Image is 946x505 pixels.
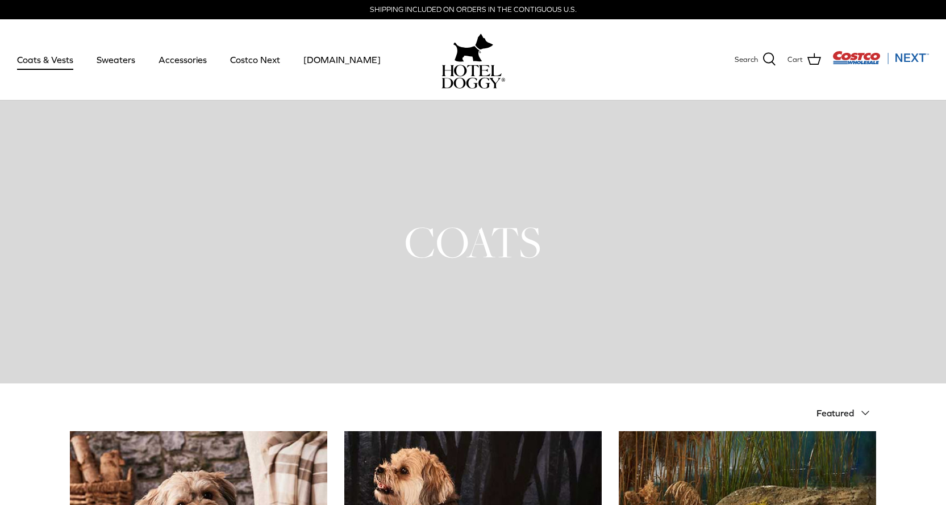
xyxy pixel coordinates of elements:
[832,51,929,65] img: Costco Next
[70,214,877,270] h1: COATS
[441,65,505,89] img: hoteldoggycom
[832,58,929,66] a: Visit Costco Next
[86,40,145,79] a: Sweaters
[816,400,877,425] button: Featured
[735,52,776,67] a: Search
[453,31,493,65] img: hoteldoggy.com
[293,40,391,79] a: [DOMAIN_NAME]
[787,52,821,67] a: Cart
[7,40,84,79] a: Coats & Vests
[735,54,758,66] span: Search
[441,31,505,89] a: hoteldoggy.com hoteldoggycom
[148,40,217,79] a: Accessories
[787,54,803,66] span: Cart
[816,408,854,418] span: Featured
[220,40,290,79] a: Costco Next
